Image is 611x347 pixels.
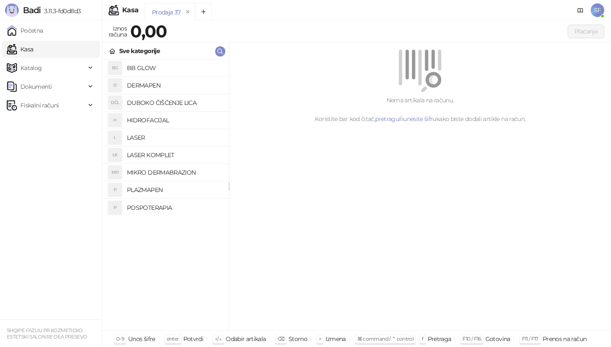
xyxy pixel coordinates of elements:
[591,3,604,17] span: SF
[277,336,284,342] span: ⌫
[119,46,160,56] div: Sve kategorije
[5,3,19,17] img: Logo
[127,113,222,127] h4: HIDROFACIJAL
[127,131,222,144] h4: LASER
[127,79,222,92] h4: DERMAPEN
[108,183,122,197] div: P
[152,8,181,17] div: Prodaja 37
[522,336,538,342] span: F11 / F17
[122,7,138,14] div: Kasa
[375,115,399,123] a: pretragu
[108,131,122,144] div: L
[130,21,167,42] strong: 0,00
[7,41,33,58] a: Kasa
[102,59,229,330] div: grid
[20,78,52,95] span: Dokumenti
[574,3,587,17] a: Dokumentacija
[428,333,451,344] div: Pretraga
[226,333,266,344] div: Odabir artikala
[568,25,604,38] button: Plaćanje
[485,333,510,344] div: Gotovina
[108,201,122,214] div: P
[128,333,155,344] div: Unos šifre
[108,96,122,110] div: DČL
[108,79,122,92] div: D
[127,148,222,162] h4: LASER KOMPLET
[325,333,345,344] div: Izmena
[23,5,41,15] span: Badi
[183,333,204,344] div: Potvrdi
[239,96,601,124] div: Nema artikala na računu. Koristite bar kod čitač, ili kako biste dodali artikle na račun.
[167,336,179,342] span: enter
[127,61,222,75] h4: BB GLOW
[319,336,321,342] span: +
[108,166,122,179] div: MD
[107,23,129,40] div: Iznos računa
[543,333,586,344] div: Prenos na račun
[403,115,436,123] a: unesite šifru
[127,96,222,110] h4: DUBOKO ČIŠĆENJE LICA
[7,22,43,39] a: Početna
[108,113,122,127] div: H
[357,336,414,342] span: ⌘ command / ⌃ control
[7,327,87,340] small: SHQIPE FAZLIU PR KOZMETICKO ESTETSKI SALON RE DEA PRESEVO
[108,61,122,75] div: BG
[116,336,124,342] span: 0-9
[182,8,193,16] button: remove
[215,336,221,342] span: ↑/↓
[289,333,307,344] div: Storno
[41,7,81,15] span: 3.11.3-fd0d8d3
[20,97,59,114] span: Fiskalni računi
[127,166,222,179] h4: MIKRO DERMABRAZION
[422,336,423,342] span: f
[127,201,222,214] h4: POSPOTERAPIA
[462,336,481,342] span: F10 / F16
[108,148,122,162] div: LK
[127,183,222,197] h4: PLAZMAPEN
[20,59,42,76] span: Katalog
[195,3,212,20] button: Add tab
